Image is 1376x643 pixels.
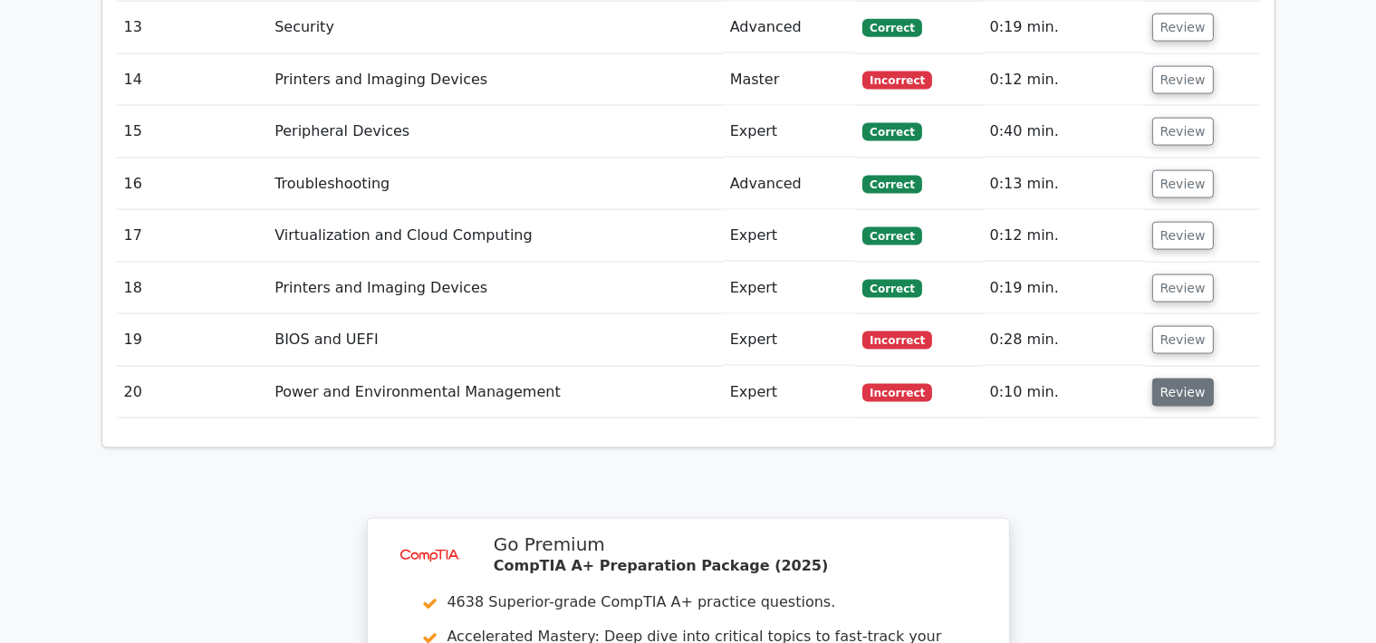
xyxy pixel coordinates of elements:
span: Correct [862,227,921,245]
button: Review [1152,379,1214,407]
td: Virtualization and Cloud Computing [267,210,723,262]
button: Review [1152,222,1214,250]
td: Advanced [723,2,856,53]
td: BIOS and UEFI [267,314,723,366]
td: 18 [117,263,268,314]
td: Power and Environmental Management [267,367,723,418]
td: 16 [117,158,268,210]
td: Printers and Imaging Devices [267,54,723,106]
button: Review [1152,66,1214,94]
td: 0:19 min. [983,263,1145,314]
td: Expert [723,314,856,366]
button: Review [1152,14,1214,42]
td: 0:19 min. [983,2,1145,53]
span: Incorrect [862,331,932,350]
td: Advanced [723,158,856,210]
span: Correct [862,280,921,298]
td: 0:12 min. [983,210,1145,262]
span: Correct [862,176,921,194]
td: 17 [117,210,268,262]
td: 0:13 min. [983,158,1145,210]
td: 0:12 min. [983,54,1145,106]
button: Review [1152,274,1214,302]
span: Correct [862,19,921,37]
td: Printers and Imaging Devices [267,263,723,314]
td: 14 [117,54,268,106]
td: Peripheral Devices [267,106,723,158]
td: 20 [117,367,268,418]
td: 0:28 min. [983,314,1145,366]
td: Troubleshooting [267,158,723,210]
button: Review [1152,170,1214,198]
td: 0:10 min. [983,367,1145,418]
td: Expert [723,263,856,314]
td: Expert [723,106,856,158]
td: Master [723,54,856,106]
td: Expert [723,367,856,418]
button: Review [1152,118,1214,146]
span: Correct [862,123,921,141]
span: Incorrect [862,384,932,402]
td: 0:40 min. [983,106,1145,158]
span: Incorrect [862,72,932,90]
td: Security [267,2,723,53]
td: 15 [117,106,268,158]
td: Expert [723,210,856,262]
button: Review [1152,326,1214,354]
td: 13 [117,2,268,53]
td: 19 [117,314,268,366]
